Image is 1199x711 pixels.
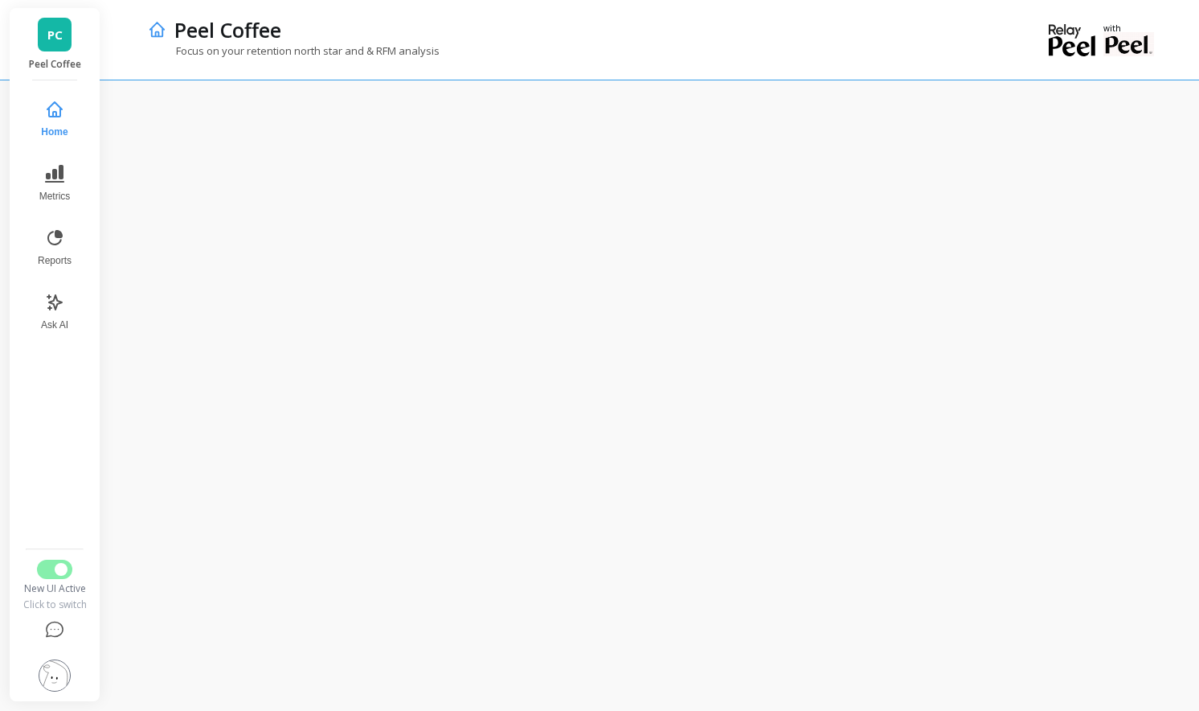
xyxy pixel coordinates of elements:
[39,660,71,692] img: profile picture
[26,58,84,71] p: Peel Coffee
[22,582,88,595] div: New UI Active
[174,16,281,43] p: Peel Coffee
[22,650,88,701] button: Settings
[28,219,81,277] button: Reports
[37,560,72,579] button: Switch to Legacy UI
[39,190,71,203] span: Metrics
[148,43,440,58] p: Focus on your retention north star and & RFM analysis
[28,90,81,148] button: Home
[28,283,81,341] button: Ask AI
[135,112,1167,679] iframe: Omni Embed
[28,154,81,212] button: Metrics
[22,611,88,650] button: Help
[41,125,68,138] span: Home
[47,26,63,44] span: PC
[1103,32,1154,56] img: partner logo
[41,319,68,331] span: Ask AI
[22,598,88,611] div: Click to switch
[38,254,72,267] span: Reports
[1103,24,1154,32] p: with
